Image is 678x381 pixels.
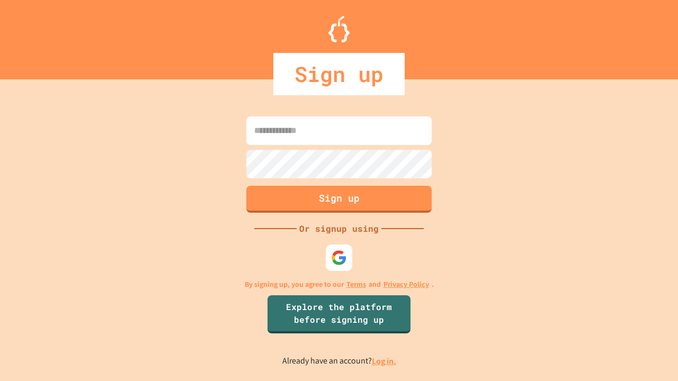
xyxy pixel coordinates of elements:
[282,355,396,368] p: Already have an account?
[372,356,396,367] a: Log in.
[245,279,434,290] p: By signing up, you agree to our and .
[331,250,347,266] img: google-icon.svg
[267,295,411,333] a: Explore the platform before signing up
[246,186,432,213] button: Sign up
[297,222,381,235] div: Or signup using
[328,16,350,42] img: Logo.svg
[346,279,366,290] a: Terms
[273,53,405,95] div: Sign up
[383,279,429,290] a: Privacy Policy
